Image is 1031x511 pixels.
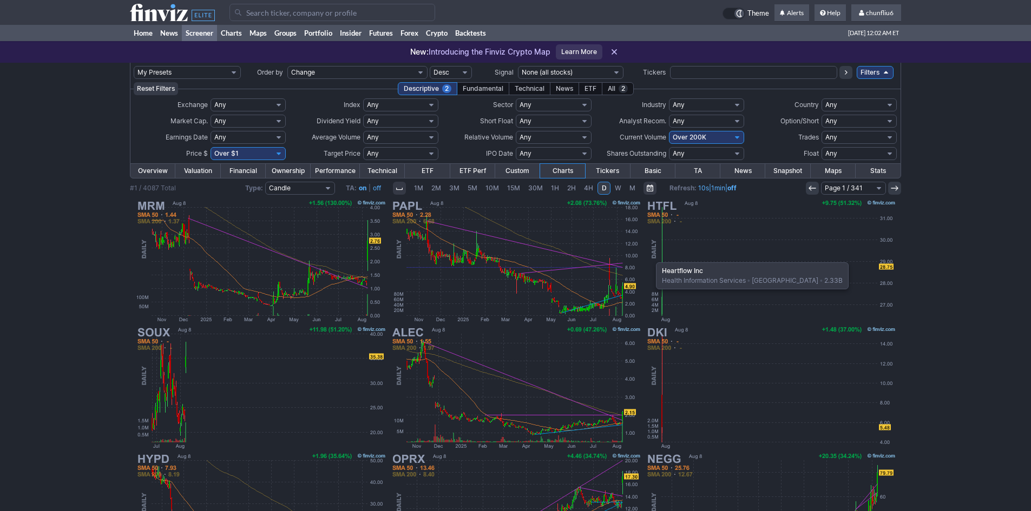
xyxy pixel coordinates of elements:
[246,25,271,41] a: Maps
[540,164,585,178] a: Charts
[620,133,666,141] span: Current Volume
[134,198,388,324] img: MRM - MEDIROM Healthcare Technologies Inc ADR - Stock Price Chart
[675,164,720,178] a: TA
[431,184,441,192] span: 2M
[642,101,666,109] span: Industry
[720,164,765,178] a: News
[336,25,365,41] a: Insider
[619,84,628,93] span: 2
[597,182,610,195] a: D
[669,184,697,192] b: Refresh:
[130,25,156,41] a: Home
[344,101,360,109] span: Index
[493,101,513,109] span: Sector
[480,117,513,125] span: Short Float
[442,84,451,93] span: 2
[669,183,737,194] span: | |
[229,4,435,21] input: Search
[410,182,427,195] a: 1M
[723,8,769,19] a: Theme
[450,164,495,178] a: ETF Perf
[698,184,709,192] a: 10s
[485,184,499,192] span: 10M
[656,262,849,289] div: Health Information Services [GEOGRAPHIC_DATA] 2.33B
[629,184,635,192] span: M
[798,133,819,141] span: Trades
[311,164,360,178] a: Performance
[186,149,208,157] span: Price $
[556,44,602,59] a: Learn More
[550,82,579,95] div: News
[711,184,725,192] a: 1min
[662,267,703,275] b: Heartflow Inc
[393,182,406,195] button: Interval
[217,25,246,41] a: Charts
[221,164,266,178] a: Financial
[584,184,593,192] span: 4H
[410,47,550,57] p: Introducing the Finviz Crypto Map
[449,184,459,192] span: 3M
[245,184,263,192] b: Type:
[134,82,178,95] button: Reset Filters
[182,25,217,41] a: Screener
[815,4,846,22] a: Help
[324,149,360,157] span: Target Price
[528,184,543,192] span: 30M
[851,4,901,22] a: chunfliu6
[178,101,208,109] span: Exchange
[644,324,897,451] img: DKI - Darkiris Inc - Stock Price Chart
[643,182,656,195] button: Range
[445,182,463,195] a: 3M
[746,276,752,284] span: •
[457,82,509,95] div: Fundamental
[312,133,360,141] span: Average Volume
[166,133,208,141] span: Earnings Date
[551,184,559,192] span: 1H
[464,182,481,195] a: 5M
[130,164,175,178] a: Overview
[547,182,563,195] a: 1H
[389,198,642,324] img: PAPL - Pineapple Financial Inc - Stock Price Chart
[130,183,176,194] div: #1 / 4087 Total
[346,184,357,192] b: TA:
[360,164,405,178] a: Technical
[464,133,513,141] span: Relative Volume
[373,184,381,192] a: off
[156,25,182,41] a: News
[579,82,602,95] div: ETF
[175,164,220,178] a: Valuation
[602,82,634,95] div: All
[631,164,675,178] a: Basic
[397,25,422,41] a: Forex
[811,164,856,178] a: Maps
[615,184,621,192] span: W
[818,276,824,284] span: •
[509,82,550,95] div: Technical
[607,149,666,157] span: Shares Outstanding
[486,149,513,157] span: IPO Date
[170,117,208,125] span: Market Cap.
[134,324,388,451] img: SOUX - Defiance Daily Target 2X Long SOUN ETF - Stock Price Chart
[848,25,899,41] span: [DATE] 12:02 AM ET
[451,25,490,41] a: Backtests
[794,101,819,109] span: Country
[856,164,901,178] a: Stats
[389,324,642,451] img: ALEC - Alector Inc - Stock Price Chart
[405,164,450,178] a: ETF
[257,68,283,76] span: Order by
[804,149,819,157] span: Float
[611,182,625,195] a: W
[567,184,576,192] span: 2H
[563,182,580,195] a: 2H
[414,184,423,192] span: 1M
[428,182,445,195] a: 2M
[271,25,300,41] a: Groups
[422,25,451,41] a: Crypto
[410,47,429,56] span: New:
[359,184,366,192] a: on
[585,164,630,178] a: Tickers
[398,82,457,95] div: Descriptive
[495,164,540,178] a: Custom
[866,9,894,17] span: chunfliu6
